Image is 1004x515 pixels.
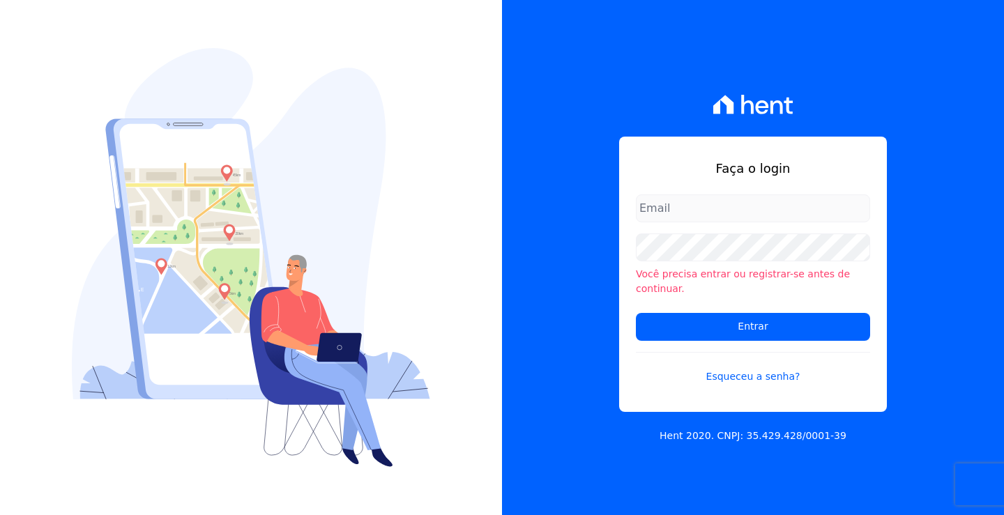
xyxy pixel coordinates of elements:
input: Email [636,194,870,222]
li: Você precisa entrar ou registrar-se antes de continuar. [636,267,870,296]
a: Esqueceu a senha? [636,352,870,384]
h1: Faça o login [636,159,870,178]
p: Hent 2020. CNPJ: 35.429.428/0001-39 [660,429,846,443]
img: Login [72,48,430,467]
input: Entrar [636,313,870,341]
